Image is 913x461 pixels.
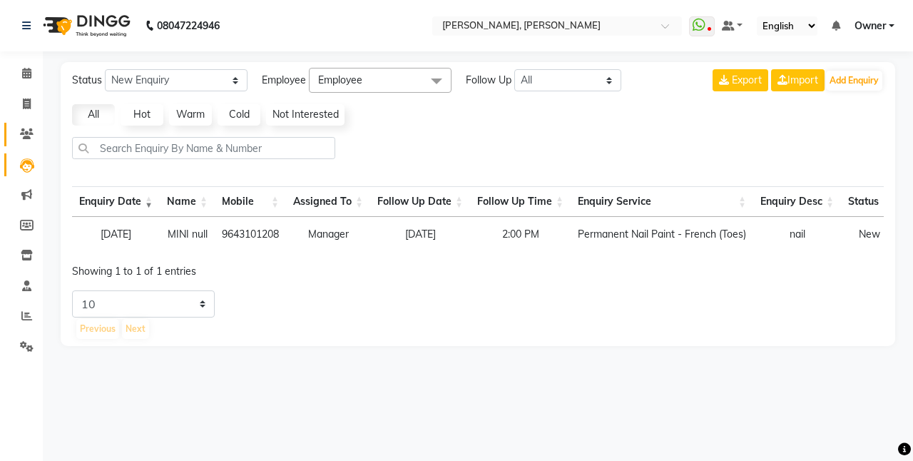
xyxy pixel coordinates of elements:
td: 2:00 PM [470,217,571,251]
th: Enquiry Service : activate to sort column ascending [571,186,753,217]
a: Hot [121,104,163,126]
th: Enquiry Date: activate to sort column ascending [72,186,160,217]
th: Mobile : activate to sort column ascending [215,186,286,217]
span: Follow Up [466,73,511,88]
b: 08047224946 [157,6,220,46]
th: Status: activate to sort column ascending [841,186,897,217]
a: Import [771,69,825,91]
td: [DATE] [72,217,160,251]
button: Previous [76,319,119,339]
span: Owner [855,19,886,34]
td: MINI null [160,217,215,251]
button: Next [122,319,149,339]
td: Permanent Nail Paint - French (Toes) [571,217,753,251]
span: Export [732,74,762,86]
div: Showing 1 to 1 of 1 entries [72,255,398,279]
th: Name: activate to sort column ascending [160,186,215,217]
a: All [72,104,115,126]
button: Export [713,69,768,91]
img: logo [36,6,134,46]
input: Search Enquiry By Name & Number [72,137,335,159]
a: Not Interested [266,104,345,126]
span: Employee [262,73,306,88]
span: Status [72,73,102,88]
th: Assigned To : activate to sort column ascending [286,186,370,217]
th: Enquiry Desc: activate to sort column ascending [753,186,841,217]
td: 9643101208 [215,217,286,251]
a: Cold [218,104,260,126]
th: Follow Up Date: activate to sort column ascending [370,186,470,217]
th: Follow Up Time : activate to sort column ascending [470,186,571,217]
button: Add Enquiry [826,71,882,91]
td: New [841,217,897,251]
td: [DATE] [370,217,470,251]
div: nail [760,227,834,242]
a: Warm [169,104,212,126]
td: Manager [286,217,370,251]
span: Employee [318,74,362,86]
